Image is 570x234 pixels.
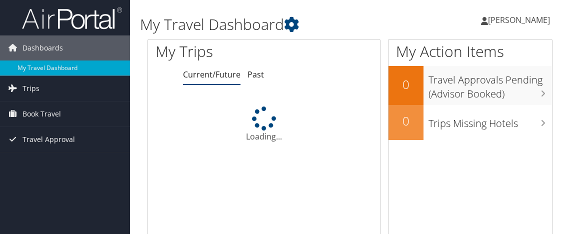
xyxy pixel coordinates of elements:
[388,112,423,129] h2: 0
[183,69,240,80] a: Current/Future
[428,68,552,101] h3: Travel Approvals Pending (Advisor Booked)
[247,69,264,80] a: Past
[140,14,420,35] h1: My Travel Dashboard
[388,105,552,140] a: 0Trips Missing Hotels
[22,6,122,30] img: airportal-logo.png
[388,41,552,62] h1: My Action Items
[155,41,276,62] h1: My Trips
[488,14,550,25] span: [PERSON_NAME]
[22,127,75,152] span: Travel Approval
[481,5,560,35] a: [PERSON_NAME]
[22,35,63,60] span: Dashboards
[388,66,552,104] a: 0Travel Approvals Pending (Advisor Booked)
[428,111,552,130] h3: Trips Missing Hotels
[22,76,39,101] span: Trips
[148,106,380,142] div: Loading...
[388,76,423,93] h2: 0
[22,101,61,126] span: Book Travel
